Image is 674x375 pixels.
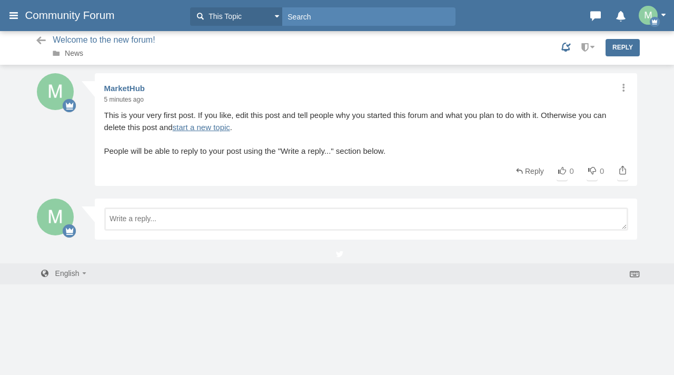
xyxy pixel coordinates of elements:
button: This Topic [190,7,282,26]
img: SIZAaAYSVWuKsFwKGCSAsw+FROgRSI4CwUkuc9ULAMAGEZTg8SodAagQQVmqJs14IGCaAsAyHR+kQSI0AwkotcdYLAcMEEJbh... [37,73,74,110]
span: This Topic [206,11,242,22]
span: Welcome to the new forum! [53,35,155,44]
span: This is your very first post. If you like, edit this post and tell people why you started this fo... [104,110,628,157]
a: start a new topic [173,123,230,132]
img: SIZAaAYSVWuKsFwKGCSAsw+FROgRSI4CwUkuc9ULAMAGEZTg8SodAagQQVmqJs14IGCaAsAyHR+kQSI0AwkotcdYLAcMEEJbh... [37,199,74,235]
span: English [55,269,80,278]
span: Community Forum [25,9,122,22]
a: Reply [606,39,640,56]
span: 0 [570,166,574,175]
a: Community Forum [25,6,185,25]
a: MarketHub [104,84,145,93]
span: 0 [600,166,604,175]
a: Reply [514,166,544,176]
time: Sep 26, 2025 11:40 PM [104,96,144,103]
span: Reply [525,167,544,175]
img: SIZAaAYSVWuKsFwKGCSAsw+FROgRSI4CwUkuc9ULAMAGEZTg8SodAagQQVmqJs14IGCaAsAyHR+kQSI0AwkotcdYLAcMEEJbh... [639,6,658,25]
input: Search [282,7,455,26]
a: News [65,49,83,57]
